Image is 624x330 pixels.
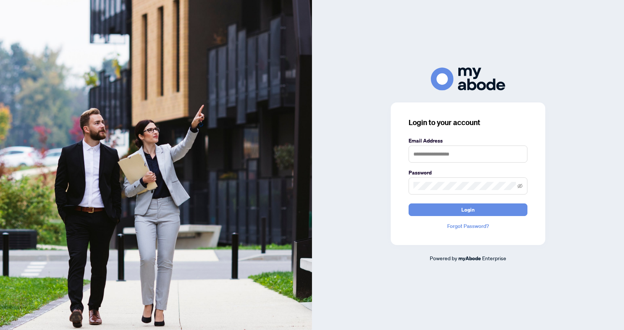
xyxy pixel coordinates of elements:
[431,68,505,90] img: ma-logo
[430,255,457,261] span: Powered by
[409,117,527,128] h3: Login to your account
[409,222,527,230] a: Forgot Password?
[409,137,527,145] label: Email Address
[409,169,527,177] label: Password
[458,254,481,262] a: myAbode
[409,203,527,216] button: Login
[482,255,506,261] span: Enterprise
[461,204,475,216] span: Login
[517,183,523,189] span: eye-invisible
